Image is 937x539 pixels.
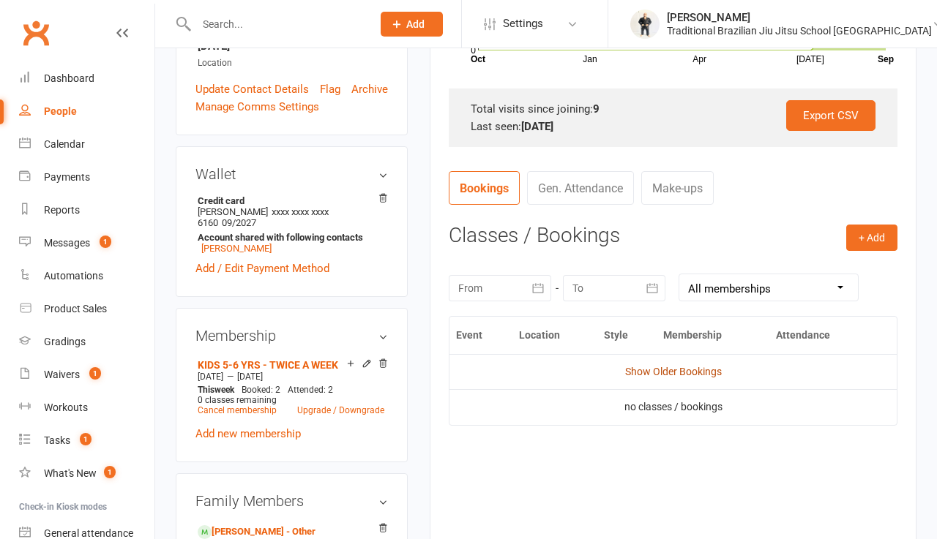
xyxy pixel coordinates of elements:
h3: Membership [195,328,388,344]
div: Messages [44,237,90,249]
th: Event [449,317,512,354]
a: Flag [320,80,340,98]
span: 09/2027 [222,217,256,228]
div: What's New [44,467,97,479]
a: Payments [19,161,154,194]
span: xxxx xxxx xxxx 6160 [198,206,329,228]
span: Settings [503,7,543,40]
a: Dashboard [19,62,154,95]
a: Reports [19,194,154,227]
div: People [44,105,77,117]
a: Show Older Bookings [625,366,722,377]
a: People [19,95,154,128]
li: [PERSON_NAME] [195,193,388,256]
div: Location [198,56,388,70]
span: 0 classes remaining [198,395,277,405]
a: Clubworx [18,15,54,51]
img: thumb_image1732515240.png [630,10,660,39]
div: Reports [44,204,80,216]
a: Archive [351,80,388,98]
a: Calendar [19,128,154,161]
a: [PERSON_NAME] [201,243,272,254]
span: 1 [80,433,92,445]
div: Workouts [44,402,88,413]
span: 1 [104,466,116,478]
a: Add / Edit Payment Method [195,260,329,277]
div: General attendance [44,527,133,539]
a: Upgrade / Downgrade [297,405,384,415]
span: 1 [89,367,101,380]
td: no classes / bookings [449,389,897,424]
strong: 9 [593,102,600,116]
a: Manage Comms Settings [195,98,319,116]
button: Add [381,12,443,37]
span: Booked: 2 [242,385,280,395]
span: Add [406,18,425,30]
div: Product Sales [44,303,107,314]
th: Style [597,317,656,354]
div: Last seen: [471,118,876,135]
button: + Add [846,225,897,251]
div: Traditional Brazilian Jiu Jitsu School [GEOGRAPHIC_DATA] [667,24,932,37]
div: Payments [44,171,90,183]
a: Add new membership [195,427,301,440]
div: week [194,385,238,395]
div: Automations [44,270,103,282]
div: [PERSON_NAME] [667,11,932,24]
a: Automations [19,260,154,293]
a: Product Sales [19,293,154,325]
h3: Classes / Bookings [449,225,897,247]
a: Update Contact Details [195,80,309,98]
div: Gradings [44,336,86,347]
a: What's New1 [19,457,154,490]
a: KIDS 5-6 YRS - TWICE A WEEK [198,359,338,371]
h3: Family Members [195,493,388,509]
th: Attendance [769,317,876,354]
a: Export CSV [786,100,876,131]
th: Location [512,317,598,354]
a: Gen. Attendance [527,171,634,205]
th: Membership [657,317,770,354]
strong: [DATE] [521,120,553,133]
input: Search... [192,14,362,34]
a: Tasks 1 [19,424,154,457]
a: Make-ups [641,171,714,205]
div: Total visits since joining: [471,100,876,118]
a: Waivers 1 [19,358,154,391]
div: Tasks [44,434,70,446]
div: — [194,371,388,382]
strong: Account shared with following contacts [198,232,381,243]
span: Attended: 2 [288,385,333,395]
span: [DATE] [237,372,263,382]
span: This [198,385,214,395]
div: Calendar [44,138,85,150]
a: Bookings [449,171,520,205]
a: Workouts [19,391,154,424]
h3: Wallet [195,166,388,182]
a: Messages 1 [19,227,154,260]
span: [DATE] [198,372,223,382]
div: Waivers [44,369,80,380]
a: Gradings [19,325,154,358]
span: 1 [100,235,111,248]
strong: Credit card [198,195,381,206]
a: Cancel membership [198,405,277,415]
div: Dashboard [44,72,94,84]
